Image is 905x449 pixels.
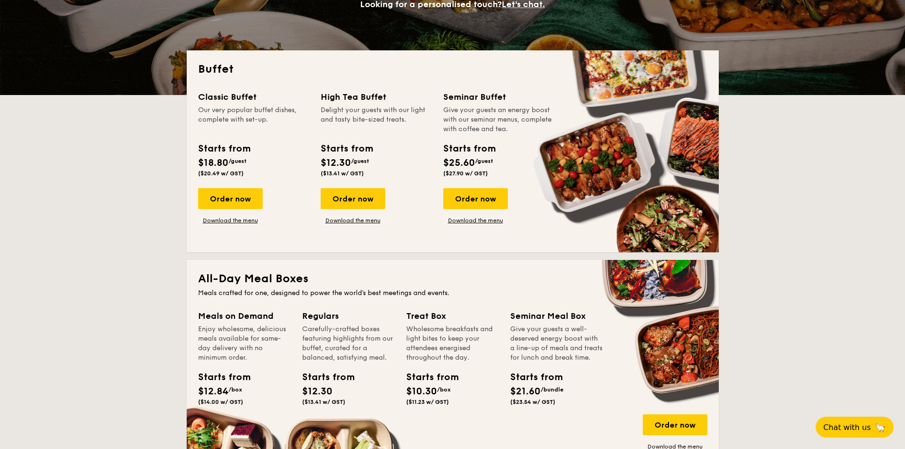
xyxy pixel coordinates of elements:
a: Download the menu [321,217,385,224]
span: ($23.54 w/ GST) [510,399,555,405]
span: ($14.00 w/ GST) [198,399,243,405]
div: High Tea Buffet [321,90,432,104]
div: Starts from [443,142,495,156]
div: Order now [321,188,385,209]
span: $10.30 [406,386,437,397]
span: /guest [351,158,369,164]
div: Treat Box [406,309,499,323]
div: Starts from [198,142,250,156]
span: /box [229,386,242,393]
span: ($11.23 w/ GST) [406,399,449,405]
span: /bundle [541,386,563,393]
div: Delight your guests with our light and tasty bite-sized treats. [321,105,432,134]
div: Starts from [302,370,345,384]
span: $12.30 [302,386,333,397]
div: Regulars [302,309,395,323]
div: Meals crafted for one, designed to power the world's best meetings and events. [198,288,707,298]
div: Our very popular buffet dishes, complete with set-up. [198,105,309,134]
div: Wholesome breakfasts and light bites to keep your attendees energised throughout the day. [406,325,499,363]
span: $18.80 [198,157,229,169]
span: $12.30 [321,157,351,169]
div: Starts from [406,370,449,384]
div: Meals on Demand [198,309,291,323]
div: Classic Buffet [198,90,309,104]
div: Give your guests a well-deserved energy boost with a line-up of meals and treats for lunch and br... [510,325,603,363]
span: $25.60 [443,157,475,169]
span: $21.60 [510,386,541,397]
span: $12.84 [198,386,229,397]
a: Download the menu [443,217,508,224]
div: Starts from [321,142,372,156]
div: Give your guests an energy boost with our seminar menus, complete with coffee and tea. [443,105,554,134]
div: Order now [643,414,707,435]
span: Chat with us [823,423,871,432]
span: ($20.49 w/ GST) [198,170,244,177]
div: Carefully-crafted boxes featuring highlights from our buffet, curated for a balanced, satisfying ... [302,325,395,363]
div: Order now [443,188,508,209]
span: /box [437,386,451,393]
span: 🦙 [875,422,886,433]
div: Seminar Meal Box [510,309,603,323]
h2: All-Day Meal Boxes [198,271,707,287]
span: ($27.90 w/ GST) [443,170,488,177]
button: Chat with us🦙 [816,417,894,438]
h2: Buffet [198,62,707,77]
span: ($13.41 w/ GST) [302,399,345,405]
div: Starts from [510,370,553,384]
div: Enjoy wholesome, delicious meals available for same-day delivery with no minimum order. [198,325,291,363]
div: Starts from [198,370,241,384]
div: Order now [198,188,263,209]
span: /guest [475,158,493,164]
a: Download the menu [198,217,263,224]
span: ($13.41 w/ GST) [321,170,364,177]
span: /guest [229,158,247,164]
div: Seminar Buffet [443,90,554,104]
